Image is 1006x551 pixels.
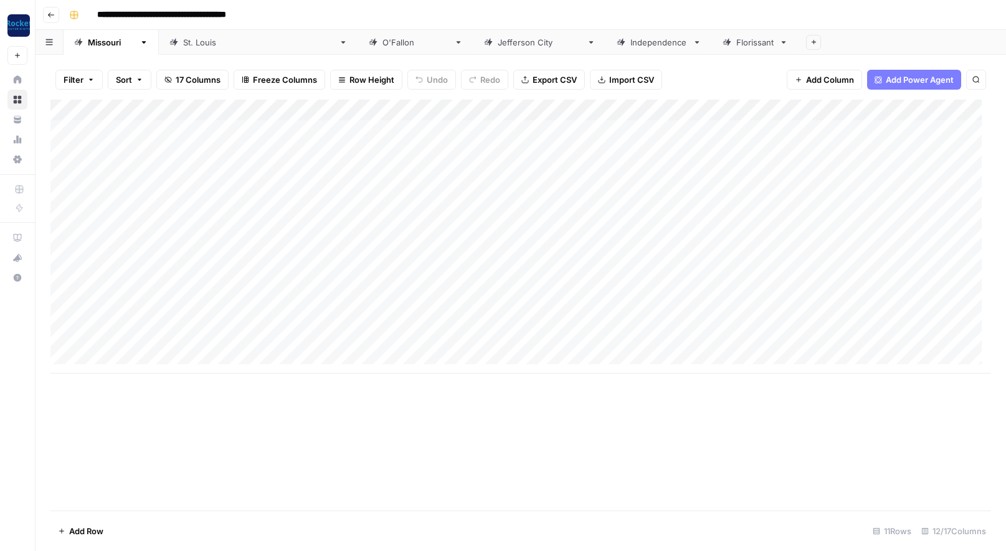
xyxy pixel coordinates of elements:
a: [US_STATE] [64,30,159,55]
div: 12/17 Columns [916,521,991,541]
button: Export CSV [513,70,585,90]
span: Sort [116,73,132,86]
button: Workspace: Rocket Pilots [7,10,27,41]
span: Export CSV [533,73,577,86]
div: Independence [630,36,688,49]
a: [PERSON_NAME] [358,30,473,55]
img: Rocket Pilots Logo [7,14,30,37]
button: Filter [55,70,103,90]
span: Import CSV [609,73,654,86]
span: Add Column [806,73,854,86]
div: 11 Rows [868,521,916,541]
a: Settings [7,149,27,169]
button: Redo [461,70,508,90]
div: What's new? [8,248,27,267]
button: 17 Columns [156,70,229,90]
span: Row Height [349,73,394,86]
span: Filter [64,73,83,86]
a: [GEOGRAPHIC_DATA][PERSON_NAME] [159,30,358,55]
a: Browse [7,90,27,110]
button: Add Column [787,70,862,90]
div: [GEOGRAPHIC_DATA] [498,36,582,49]
a: Independence [606,30,712,55]
button: Undo [407,70,456,90]
button: Add Row [50,521,111,541]
div: [GEOGRAPHIC_DATA][PERSON_NAME] [183,36,334,49]
a: Home [7,70,27,90]
a: [GEOGRAPHIC_DATA] [473,30,606,55]
span: Freeze Columns [253,73,317,86]
a: Florissant [712,30,799,55]
div: [US_STATE] [88,36,135,49]
button: Freeze Columns [234,70,325,90]
a: Your Data [7,110,27,130]
div: [PERSON_NAME] [382,36,449,49]
span: Undo [427,73,448,86]
span: Redo [480,73,500,86]
div: Florissant [736,36,774,49]
a: Usage [7,130,27,149]
span: Add Row [69,525,103,537]
button: Row Height [330,70,402,90]
a: AirOps Academy [7,228,27,248]
button: What's new? [7,248,27,268]
button: Import CSV [590,70,662,90]
button: Add Power Agent [867,70,961,90]
button: Help + Support [7,268,27,288]
span: 17 Columns [176,73,221,86]
button: Sort [108,70,151,90]
span: Add Power Agent [886,73,954,86]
